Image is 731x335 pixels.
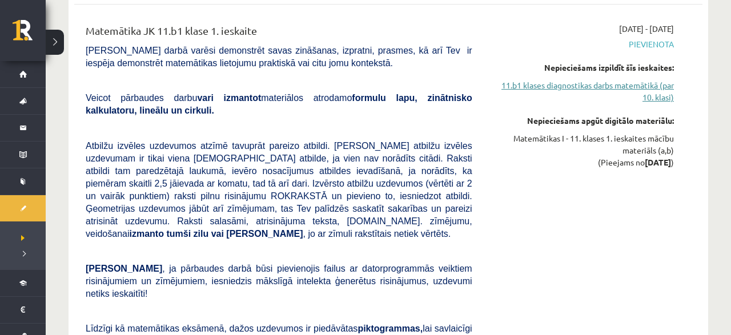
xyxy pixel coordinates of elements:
span: [PERSON_NAME] darbā varēsi demonstrēt savas zināšanas, izpratni, prasmes, kā arī Tev ir iespēja d... [86,46,472,68]
span: Atbilžu izvēles uzdevumos atzīmē tavuprāt pareizo atbildi. [PERSON_NAME] atbilžu izvēles uzdevuma... [86,141,472,239]
div: Matemātikas I - 11. klases 1. ieskaites mācību materiāls (a,b) (Pieejams no ) [489,132,674,168]
span: Pievienota [489,38,674,50]
strong: [DATE] [645,157,671,167]
a: 11.b1 klases diagnostikas darbs matemātikā (par 10. klasi) [489,79,674,103]
b: formulu lapu, zinātnisko kalkulatoru, lineālu un cirkuli. [86,93,472,115]
b: izmanto [130,229,164,239]
span: [DATE] - [DATE] [619,23,674,35]
span: [PERSON_NAME] [86,264,162,273]
a: Rīgas 1. Tālmācības vidusskola [13,20,46,49]
span: , ja pārbaudes darbā būsi pievienojis failus ar datorprogrammās veiktiem risinājumiem un zīmējumi... [86,264,472,298]
div: Matemātika JK 11.b1 klase 1. ieskaite [86,23,472,44]
div: Nepieciešams izpildīt šīs ieskaites: [489,62,674,74]
b: vari izmantot [197,93,261,103]
b: tumši zilu vai [PERSON_NAME] [166,229,303,239]
span: Veicot pārbaudes darbu materiālos atrodamo [86,93,472,115]
div: Nepieciešams apgūt digitālo materiālu: [489,115,674,127]
b: piktogrammas, [358,324,423,333]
